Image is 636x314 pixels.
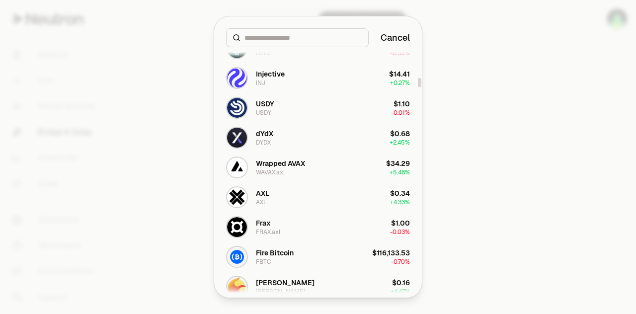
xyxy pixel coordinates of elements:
div: FBTC [256,258,271,266]
div: FRAX.axl [256,228,280,236]
span: -0.70% [391,258,410,266]
span: -0.35% [390,49,410,57]
div: AXL [256,188,269,198]
div: USDY [256,109,271,117]
button: DYDX LogodYdXDYDX$0.68+2.45% [220,123,416,153]
img: FRAX.axl Logo [227,217,247,237]
img: LUNA Logo [227,277,247,297]
div: $14.41 [389,69,410,79]
img: DYDX Logo [227,128,247,148]
span: + 2.45% [390,139,410,147]
img: WAVAX.axl Logo [227,157,247,177]
div: Fire Bitcoin [256,248,294,258]
div: $0.68 [390,129,410,139]
span: + 0.27% [390,79,410,87]
div: $1.10 [394,99,410,109]
img: INJ Logo [227,68,247,88]
div: dYdX [256,129,273,139]
div: AXL [256,198,267,206]
button: WAVAX.axl LogoWrapped AVAXWAVAX.axl$34.29+5.48% [220,153,416,182]
div: DYDX [256,139,271,147]
div: INJ [256,79,265,87]
button: AXL LogoAXLAXL$0.34+4.33% [220,182,416,212]
span: + 5.48% [390,168,410,176]
div: Wrapped AVAX [256,158,305,168]
img: USDY Logo [227,98,247,118]
div: $116,133.53 [372,248,410,258]
img: AXL Logo [227,187,247,207]
span: -0.03% [390,228,410,236]
span: + 4.47% [391,288,410,296]
div: $0.34 [390,188,410,198]
div: Frax [256,218,271,228]
div: USDY [256,99,274,109]
button: LUNA Logo[PERSON_NAME][PERSON_NAME]$0.16+4.47% [220,272,416,302]
button: INJ LogoInjectiveINJ$14.41+0.27% [220,63,416,93]
div: [PERSON_NAME] [256,278,315,288]
div: [PERSON_NAME] [256,288,305,296]
div: $0.16 [392,278,410,288]
div: $1.00 [391,218,410,228]
button: LBTC LogoLombard Staked BitcoinLBTC$116,789.15-0.35% [220,33,416,63]
img: FBTC Logo [227,247,247,267]
button: FBTC LogoFire BitcoinFBTC$116,133.53-0.70% [220,242,416,272]
button: USDY LogoUSDYUSDY$1.10-0.01% [220,93,416,123]
div: LBTC [256,49,270,57]
span: -0.01% [391,109,410,117]
button: FRAX.axl LogoFraxFRAX.axl$1.00-0.03% [220,212,416,242]
span: + 4.33% [390,198,410,206]
div: Injective [256,69,285,79]
div: $34.29 [386,158,410,168]
button: Cancel [381,31,410,45]
img: LBTC Logo [227,38,247,58]
div: WAVAX.axl [256,168,285,176]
